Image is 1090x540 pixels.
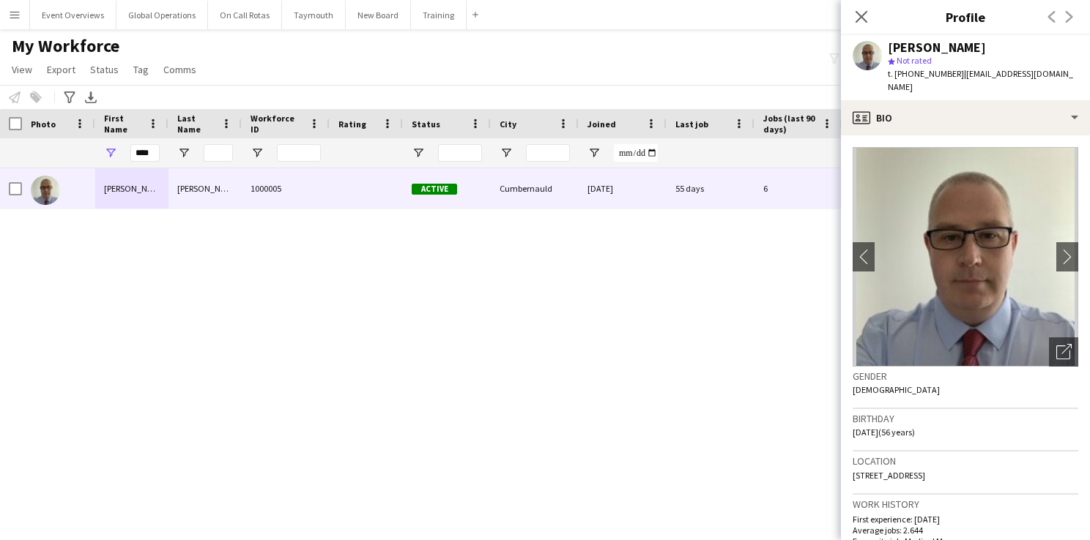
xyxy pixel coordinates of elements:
[116,1,208,29] button: Global Operations
[888,41,986,54] div: [PERSON_NAME]
[587,119,616,130] span: Joined
[841,100,1090,135] div: Bio
[1049,337,1078,367] div: Open photos pop-in
[251,113,303,135] span: Workforce ID
[667,168,755,209] div: 55 days
[31,119,56,130] span: Photo
[346,1,411,29] button: New Board
[84,60,125,79] a: Status
[277,144,321,162] input: Workforce ID Filter Input
[82,89,100,106] app-action-btn: Export XLSX
[853,514,1078,525] p: First experience: [DATE]
[614,144,658,162] input: Joined Filter Input
[177,146,190,160] button: Open Filter Menu
[130,144,160,162] input: First Name Filter Input
[338,119,366,130] span: Rating
[208,1,282,29] button: On Call Rotas
[579,168,667,209] div: [DATE]
[412,119,440,130] span: Status
[127,60,155,79] a: Tag
[251,146,264,160] button: Open Filter Menu
[587,146,601,160] button: Open Filter Menu
[897,55,932,66] span: Not rated
[411,1,467,29] button: Training
[888,68,964,79] span: t. [PHONE_NUMBER]
[853,412,1078,425] h3: Birthday
[282,1,346,29] button: Taymouth
[242,168,330,209] div: 1000005
[12,63,32,76] span: View
[157,60,202,79] a: Comms
[491,168,579,209] div: Cumbernauld
[168,168,242,209] div: [PERSON_NAME]
[853,427,915,438] span: [DATE] (56 years)
[133,63,149,76] span: Tag
[853,147,1078,367] img: Crew avatar or photo
[104,113,142,135] span: First Name
[888,68,1073,92] span: | [EMAIL_ADDRESS][DOMAIN_NAME]
[853,370,1078,383] h3: Gender
[31,176,60,205] img: Hugh Steele
[841,7,1090,26] h3: Profile
[6,60,38,79] a: View
[104,146,117,160] button: Open Filter Menu
[438,144,482,162] input: Status Filter Input
[95,168,168,209] div: [PERSON_NAME]
[177,113,215,135] span: Last Name
[526,144,570,162] input: City Filter Input
[412,184,457,195] span: Active
[853,470,925,481] span: [STREET_ADDRESS]
[412,146,425,160] button: Open Filter Menu
[500,119,516,130] span: City
[90,63,119,76] span: Status
[675,119,708,130] span: Last job
[853,525,1078,536] p: Average jobs: 2.644
[204,144,233,162] input: Last Name Filter Input
[61,89,78,106] app-action-btn: Advanced filters
[763,113,816,135] span: Jobs (last 90 days)
[500,146,513,160] button: Open Filter Menu
[47,63,75,76] span: Export
[853,384,940,395] span: [DEMOGRAPHIC_DATA]
[853,498,1078,511] h3: Work history
[41,60,81,79] a: Export
[12,35,119,57] span: My Workforce
[853,454,1078,468] h3: Location
[755,168,842,209] div: 6
[163,63,196,76] span: Comms
[30,1,116,29] button: Event Overviews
